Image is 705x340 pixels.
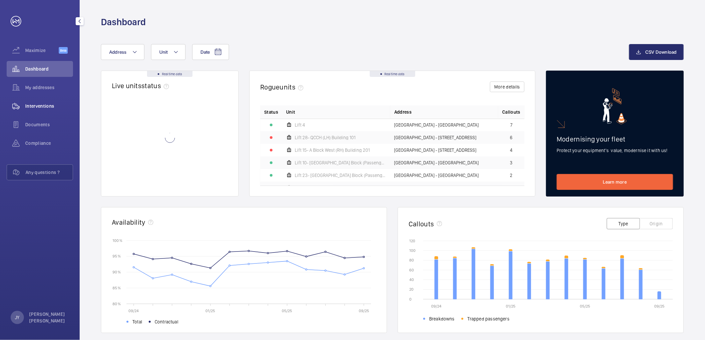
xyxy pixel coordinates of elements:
span: Dashboard [25,66,73,72]
h2: Live units [112,82,172,90]
span: 7 [510,123,512,127]
text: 80 [409,258,414,263]
div: Real time data [370,71,415,77]
text: 20 [409,287,414,292]
span: Maximize [25,47,59,54]
span: 3 [510,160,513,165]
h2: Callouts [409,220,434,228]
span: Contractual [155,318,178,325]
img: marketing-card.svg [603,88,627,124]
text: 100 [409,248,416,253]
div: Real time data [147,71,193,77]
p: Status [264,109,278,115]
text: 95 % [113,254,121,258]
span: Documents [25,121,73,128]
span: [GEOGRAPHIC_DATA] - [GEOGRAPHIC_DATA] [394,123,479,127]
span: Lift 23- [GEOGRAPHIC_DATA] Block (Passenger) [295,173,386,178]
span: Callouts [502,109,520,115]
text: 05/25 [580,304,590,309]
span: 4 [510,148,513,152]
button: More details [490,82,524,92]
span: [GEOGRAPHIC_DATA] - [GEOGRAPHIC_DATA] [394,160,479,165]
span: status [141,82,172,90]
text: 05/25 [282,309,292,313]
p: [PERSON_NAME] [PERSON_NAME] [29,311,69,324]
a: Learn more [557,174,673,190]
text: 100 % [113,238,122,243]
span: Beta [59,47,68,54]
text: 90 % [113,270,121,274]
h2: Availability [112,218,145,226]
text: 09/25 [359,309,369,313]
text: 80 % [113,301,121,306]
text: 01/25 [506,304,515,309]
button: Type [607,218,640,229]
text: 01/25 [205,309,215,313]
text: 60 [409,268,414,272]
span: Total [132,318,142,325]
text: 09/25 [654,304,665,309]
text: 120 [409,239,415,243]
button: Date [192,44,229,60]
span: Compliance [25,140,73,146]
span: Lift 28- QCCH (LH) Building 101 [295,135,355,140]
h1: Dashboard [101,16,146,28]
button: Address [101,44,144,60]
button: Unit [151,44,186,60]
span: Unit [286,109,295,115]
p: Protect your equipment's value, modernise it with us! [557,147,673,154]
text: 40 [409,277,414,282]
span: Breakdowns [429,315,455,322]
span: Lift 15- A Block West (RH) Building 201 [295,148,370,152]
h2: Modernising your fleet [557,135,673,143]
span: Interventions [25,103,73,109]
p: JY [15,314,19,321]
span: [GEOGRAPHIC_DATA] - [STREET_ADDRESS] [394,135,477,140]
span: Lift 4 [295,123,305,127]
text: 09/24 [128,309,139,313]
span: My addresses [25,84,73,91]
span: CSV Download [645,49,677,55]
text: 85 % [113,286,121,290]
span: Trapped passengers [467,315,509,322]
h2: Rogue [260,83,306,91]
span: [GEOGRAPHIC_DATA] - [STREET_ADDRESS] [394,148,477,152]
button: CSV Download [629,44,684,60]
button: Origin [640,218,673,229]
span: [GEOGRAPHIC_DATA] - [GEOGRAPHIC_DATA] [394,173,479,178]
text: 09/24 [431,304,441,309]
span: Date [200,49,210,55]
span: Any questions ? [26,169,73,176]
span: 6 [510,135,513,140]
span: Unit [159,49,168,55]
span: Address [394,109,412,115]
text: 0 [409,297,412,302]
span: Address [109,49,127,55]
span: Lift 10- [GEOGRAPHIC_DATA] Block (Passenger) [295,160,386,165]
span: 2 [510,173,513,178]
span: units [280,83,306,91]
